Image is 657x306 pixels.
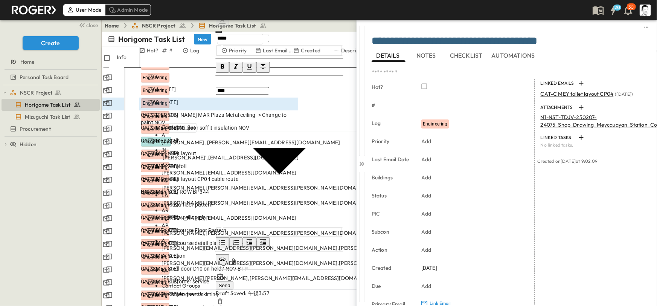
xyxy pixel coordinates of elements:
[194,34,211,44] button: New
[162,222,168,229] span: AP
[162,229,515,237] p: [PERSON_NAME],
[25,113,70,121] span: Mizuguchi Task List
[229,62,243,73] button: Format text as italic. Shortcut: Ctrl+I
[541,135,575,141] p: LINKED TASKS
[20,58,35,66] span: Home
[421,282,431,290] p: Add
[541,142,646,148] p: No linked tasks.
[2,71,100,83] div: test
[2,99,100,111] div: test
[450,52,484,59] span: CHECKLIST
[243,62,256,73] button: Format text underlined. Shortcut: Ctrl+U
[206,214,296,221] span: [EMAIL_ADDRESS][DOMAIN_NAME]
[416,52,437,59] span: NOTES
[216,79,343,86] div: ​
[421,156,431,163] p: Add
[162,192,168,199] span: LA
[216,19,229,26] span: Color
[372,282,411,290] p: Due
[2,111,100,123] div: test
[372,119,411,127] p: Log
[118,34,185,44] p: Horigome Task List
[162,260,515,267] p: [PERSON_NAME][EMAIL_ADDRESS][PERSON_NAME][DOMAIN_NAME],
[423,121,448,127] span: Engineering
[190,47,200,54] p: Log
[2,87,100,99] div: test
[538,158,598,164] span: Created on [DATE] at 9:02:09
[162,268,170,274] span: AM
[20,89,52,96] span: NSCR Project
[256,62,270,73] button: Format text as strikethrough
[216,65,229,72] span: Bold (Ctrl+B)
[541,80,575,86] p: LINKED EMAILS
[23,36,79,50] button: Create
[105,22,271,29] nav: breadcrumbs
[20,141,37,148] span: Hidden
[162,199,515,207] p: [PERSON_NAME],
[162,252,165,259] span: A
[256,65,270,72] span: Strikethrough
[87,21,98,29] span: close
[162,162,170,168] span: AM
[421,138,431,145] p: Add
[162,282,515,290] p: Contact Groups
[162,291,203,297] span: No results found.
[20,73,69,81] span: Personal Task Board
[162,147,166,153] span: 'N
[162,275,515,282] p: [PERSON_NAME] [PERSON_NAME],
[162,154,515,161] p: '[PERSON_NAME]',
[376,52,401,59] span: DETAILS
[147,47,159,54] p: Hot?
[615,5,620,11] h6: 20
[421,264,437,272] span: [DATE]
[142,22,176,29] span: NSCR Project
[372,192,411,199] p: Status
[20,125,51,133] span: Procurement
[162,214,515,222] p: [PERSON_NAME],
[642,23,651,32] button: sidedrawer-menu
[117,47,139,68] div: Info
[615,91,633,97] span: ( [DATE] )
[372,228,411,236] p: Subcon
[421,174,431,181] p: Add
[372,264,411,272] p: Created
[372,101,411,109] p: #
[206,184,381,191] span: [PERSON_NAME][EMAIL_ADDRESS][PERSON_NAME][DOMAIN_NAME]
[372,83,411,91] p: Hot?
[341,47,369,54] p: Description
[541,104,575,110] p: ATTACHMENTS
[162,123,515,131] p: Contacts
[421,228,431,236] p: Add
[162,169,515,176] p: [PERSON_NAME],
[421,246,431,254] p: Add
[206,169,296,176] span: [EMAIL_ADDRESS][DOMAIN_NAME]
[208,154,299,161] span: [EMAIL_ADDRESS][DOMAIN_NAME]
[63,4,105,15] div: User Mode
[229,65,243,72] span: Italic (Ctrl+I)
[206,199,381,206] span: [PERSON_NAME][EMAIL_ADDRESS][PERSON_NAME][DOMAIN_NAME]
[162,207,169,214] span: AR
[207,139,340,146] span: [PERSON_NAME][EMAIL_ADDRESS][DOMAIN_NAME]
[105,22,119,29] a: Home
[339,260,515,267] span: [PERSON_NAME][EMAIL_ADDRESS][PERSON_NAME][DOMAIN_NAME]
[209,22,256,29] span: Horigome Task List
[372,156,411,163] p: Last Email Date
[339,245,515,252] span: [PERSON_NAME][EMAIL_ADDRESS][PERSON_NAME][DOMAIN_NAME]
[162,184,515,191] p: [PERSON_NAME],
[162,237,165,244] span: A
[243,65,256,72] span: Underline (Ctrl+U)
[216,62,229,73] button: Format text as bold. Shortcut: Ctrl+B
[492,52,537,59] span: AUTOMATIONS
[372,138,411,145] p: Priority
[169,47,172,54] p: #
[105,4,151,15] div: Admin Mode
[162,132,165,138] span: A
[206,229,381,236] span: [PERSON_NAME][EMAIL_ADDRESS][PERSON_NAME][DOMAIN_NAME]
[2,123,100,135] div: test
[162,177,169,184] span: AB
[25,101,70,109] span: Horigome Task List
[162,245,515,252] p: [PERSON_NAME][EMAIL_ADDRESS][PERSON_NAME][DOMAIN_NAME],
[372,174,411,181] p: Buildings
[372,210,411,217] p: PIC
